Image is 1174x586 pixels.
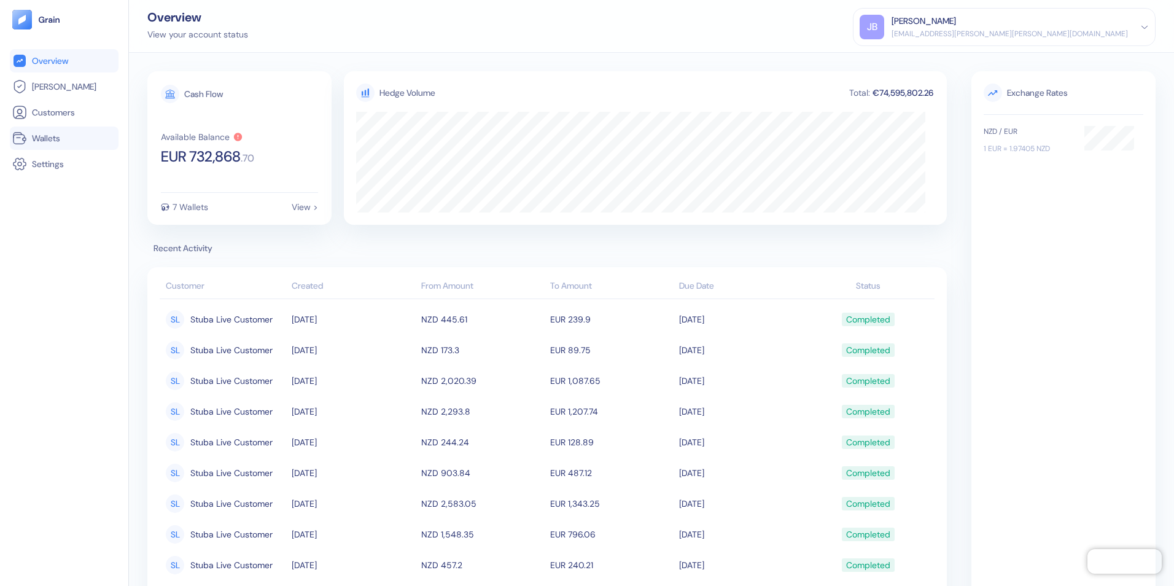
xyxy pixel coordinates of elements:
td: [DATE] [289,427,418,458]
td: [DATE] [676,427,805,458]
span: EUR 732,868 [161,149,241,164]
button: Available Balance [161,132,243,142]
div: Completed [846,524,890,545]
div: SL [166,310,184,329]
span: Stuba Live Customer [190,524,273,545]
div: Completed [846,555,890,576]
span: Stuba Live Customer [190,555,273,576]
div: Completed [846,370,890,391]
td: EUR 487.12 [547,458,676,488]
th: Created [289,275,418,299]
div: Overview [147,11,248,23]
div: SL [166,525,184,544]
div: [EMAIL_ADDRESS][PERSON_NAME][PERSON_NAME][DOMAIN_NAME] [892,28,1128,39]
td: [DATE] [676,304,805,335]
div: €74,595,802.26 [871,88,935,97]
td: [DATE] [676,396,805,427]
span: Stuba Live Customer [190,309,273,330]
td: [DATE] [289,458,418,488]
a: Wallets [12,131,116,146]
td: [DATE] [289,519,418,550]
div: Completed [846,309,890,330]
div: SL [166,372,184,390]
td: [DATE] [289,488,418,519]
td: NZD 903.84 [418,458,547,488]
div: SL [166,494,184,513]
td: NZD 1,548.35 [418,519,547,550]
div: SL [166,433,184,451]
td: NZD 2,293.8 [418,396,547,427]
th: To Amount [547,275,676,299]
div: 1 EUR = 1.97405 NZD [984,143,1072,154]
td: EUR 89.75 [547,335,676,365]
div: JB [860,15,884,39]
td: EUR 128.89 [547,427,676,458]
img: logo [38,15,61,24]
td: NZD 2,583.05 [418,488,547,519]
div: Available Balance [161,133,230,141]
td: [DATE] [676,550,805,580]
div: 7 Wallets [173,203,208,211]
td: EUR 1,087.65 [547,365,676,396]
a: Overview [12,53,116,68]
div: SL [166,556,184,574]
div: Completed [846,340,890,361]
td: [DATE] [676,458,805,488]
div: Cash Flow [184,90,223,98]
div: Completed [846,463,890,483]
span: Recent Activity [147,242,947,255]
a: [PERSON_NAME] [12,79,116,94]
span: [PERSON_NAME] [32,80,96,93]
td: NZD 2,020.39 [418,365,547,396]
td: EUR 240.21 [547,550,676,580]
div: SL [166,402,184,421]
div: SL [166,341,184,359]
div: Status [809,279,928,292]
td: [DATE] [289,304,418,335]
td: [DATE] [676,488,805,519]
div: View your account status [147,28,248,41]
div: NZD / EUR [984,126,1072,137]
span: Stuba Live Customer [190,432,273,453]
div: Hedge Volume [379,87,435,100]
td: EUR 1,207.74 [547,396,676,427]
span: Wallets [32,132,60,144]
span: Customers [32,106,75,119]
td: [DATE] [289,396,418,427]
span: Stuba Live Customer [190,370,273,391]
th: Due Date [676,275,805,299]
td: NZD 173.3 [418,335,547,365]
div: Completed [846,401,890,422]
span: Stuba Live Customer [190,463,273,483]
td: [DATE] [676,365,805,396]
span: Stuba Live Customer [190,340,273,361]
span: Exchange Rates [984,84,1143,102]
iframe: Chatra live chat [1087,549,1162,574]
td: EUR 239.9 [547,304,676,335]
div: Total: [848,88,871,97]
span: Overview [32,55,68,67]
td: NZD 457.2 [418,550,547,580]
a: Customers [12,105,116,120]
td: [DATE] [676,519,805,550]
img: logo-tablet-V2.svg [12,10,32,29]
td: [DATE] [676,335,805,365]
td: NZD 244.24 [418,427,547,458]
td: [DATE] [289,550,418,580]
td: EUR 796.06 [547,519,676,550]
a: Settings [12,157,116,171]
td: [DATE] [289,365,418,396]
th: Customer [160,275,289,299]
span: Stuba Live Customer [190,401,273,422]
span: Settings [32,158,64,170]
span: . 70 [241,154,254,163]
span: Stuba Live Customer [190,493,273,514]
div: Completed [846,493,890,514]
td: [DATE] [289,335,418,365]
div: SL [166,464,184,482]
div: [PERSON_NAME] [892,15,956,28]
td: NZD 445.61 [418,304,547,335]
div: View > [292,203,318,211]
div: Completed [846,432,890,453]
th: From Amount [418,275,547,299]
